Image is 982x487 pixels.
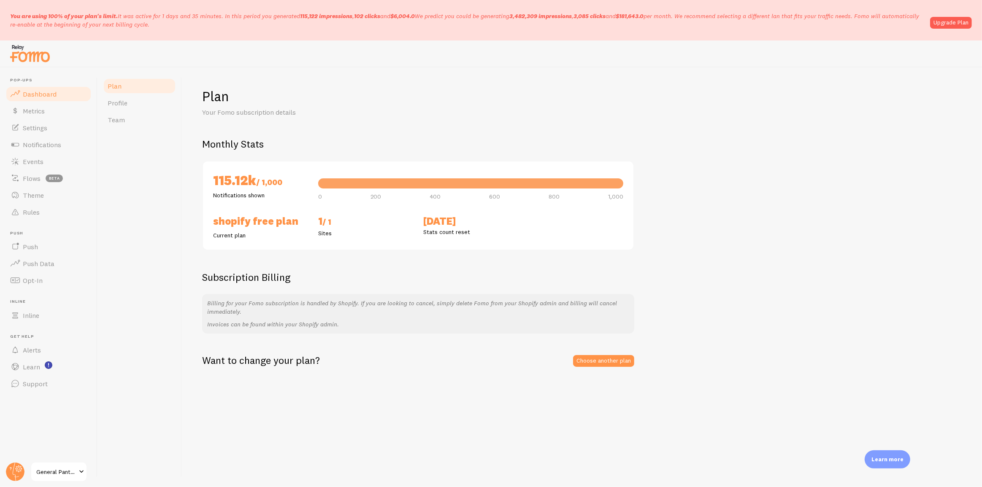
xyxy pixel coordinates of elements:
h2: Shopify Free Plan [213,215,308,228]
svg: <p>Watch New Feature Tutorials!</p> [45,361,52,369]
a: Rules [5,204,92,221]
h1: Plan [202,88,962,105]
span: Push [10,231,92,236]
a: Upgrade Plan [930,17,972,29]
span: 400 [430,194,441,199]
span: Inline [23,311,39,320]
h2: Want to change your plan? [202,354,320,367]
b: 115,122 impressions [300,12,352,20]
span: Opt-In [23,276,43,285]
span: 0 [318,194,322,199]
p: Sites [318,229,413,237]
h2: 115.12k [213,172,308,191]
a: Team [103,111,176,128]
b: $6,004.0 [390,12,415,20]
a: Support [5,375,92,392]
span: Plan [108,82,122,90]
span: 200 [371,194,381,199]
a: Profile [103,94,176,111]
span: General Pants Co. [36,467,76,477]
a: Metrics [5,102,92,119]
span: Learn [23,363,40,371]
a: Flows beta [5,170,92,187]
a: Events [5,153,92,170]
a: Dashboard [5,86,92,102]
span: Events [23,157,43,166]
span: Rules [23,208,40,216]
span: Push [23,242,38,251]
span: 800 [549,194,560,199]
div: Learn more [865,450,910,468]
a: Learn [5,358,92,375]
b: $181,643.0 [616,12,644,20]
b: 3,085 clicks [574,12,606,20]
h2: Monthly Stats [202,137,962,151]
a: Alerts [5,342,92,358]
p: Your Fomo subscription details [202,108,405,117]
p: Stats count reset [423,228,518,236]
img: fomo-relay-logo-orange.svg [9,43,51,64]
span: Push Data [23,259,54,268]
span: Notifications [23,140,61,149]
span: Metrics [23,107,45,115]
span: Team [108,116,125,124]
p: Billing for your Fomo subscription is handled by Shopify. If you are looking to cancel, simply de... [207,299,629,316]
a: Push Data [5,255,92,272]
span: / 1 [322,217,331,227]
span: Theme [23,191,44,199]
a: Push [5,238,92,255]
a: Notifications [5,136,92,153]
p: Invoices can be found within your Shopify admin. [207,320,629,328]
h2: 1 [318,215,413,229]
span: You are using 100% of your plan's limit. [10,12,118,20]
span: 600 [489,194,500,199]
a: Settings [5,119,92,136]
span: Alerts [23,346,41,354]
a: Plan [103,78,176,94]
p: Learn more [871,455,904,463]
a: Inline [5,307,92,324]
p: Current plan [213,231,308,239]
span: 1,000 [608,194,623,199]
span: , and [300,12,415,20]
p: It was active for 1 days and 35 minutes. In this period you generated We predict you could be gen... [10,12,925,29]
span: / 1,000 [256,178,282,187]
b: 102 clicks [354,12,380,20]
p: Notifications shown [213,191,308,199]
h2: Subscription Billing [202,271,634,284]
a: Opt-In [5,272,92,289]
span: Flows [23,174,41,183]
a: General Pants Co. [30,462,87,482]
span: Settings [23,124,47,132]
a: Choose another plan [573,355,634,367]
span: Inline [10,299,92,304]
span: Dashboard [23,90,57,98]
a: Theme [5,187,92,204]
h2: [DATE] [423,215,518,228]
span: Profile [108,99,127,107]
b: 3,482,309 impressions [509,12,572,20]
span: beta [46,175,63,182]
span: Support [23,379,48,388]
span: Get Help [10,334,92,339]
span: , and [509,12,644,20]
span: Pop-ups [10,78,92,83]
